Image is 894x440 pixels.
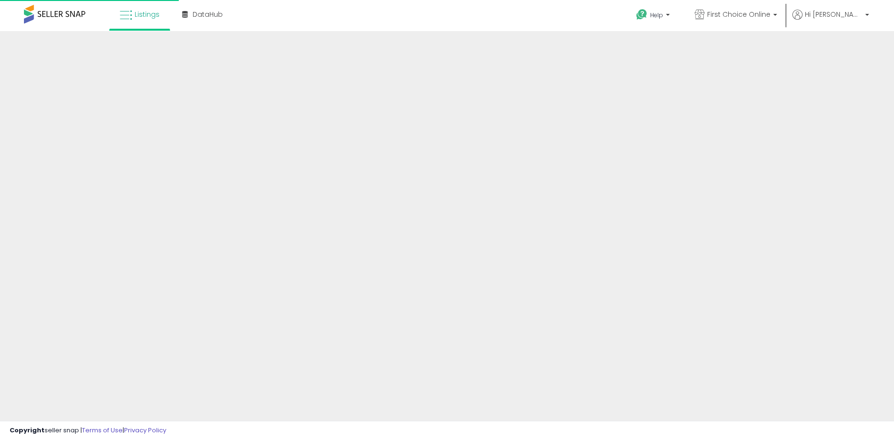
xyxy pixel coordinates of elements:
i: Get Help [636,9,648,21]
a: Help [629,1,679,31]
a: Hi [PERSON_NAME] [792,10,869,31]
a: Privacy Policy [124,426,166,435]
span: Listings [135,10,160,19]
strong: Copyright [10,426,45,435]
span: First Choice Online [707,10,770,19]
span: DataHub [193,10,223,19]
span: Help [650,11,663,19]
div: seller snap | | [10,426,166,435]
span: Hi [PERSON_NAME] [805,10,862,19]
a: Terms of Use [82,426,123,435]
